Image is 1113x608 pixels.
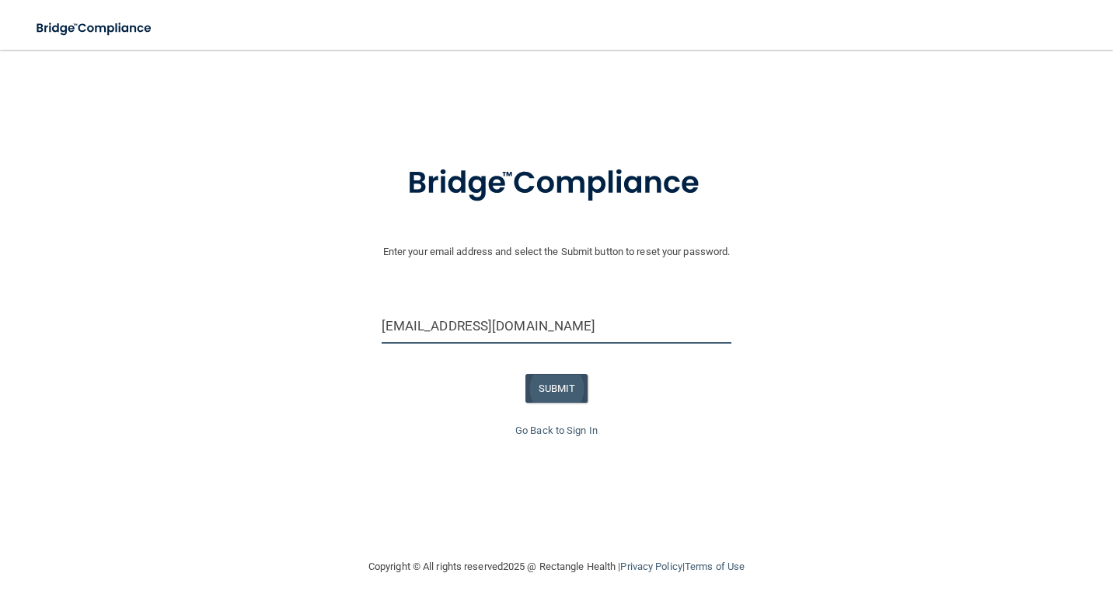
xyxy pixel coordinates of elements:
[525,374,588,403] button: SUBMIT
[273,542,840,592] div: Copyright © All rights reserved 2025 @ Rectangle Health | |
[620,561,682,572] a: Privacy Policy
[685,561,745,572] a: Terms of Use
[382,309,732,344] input: Email
[375,143,738,224] img: bridge_compliance_login_screen.278c3ca4.svg
[23,12,166,44] img: bridge_compliance_login_screen.278c3ca4.svg
[515,425,598,436] a: Go Back to Sign In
